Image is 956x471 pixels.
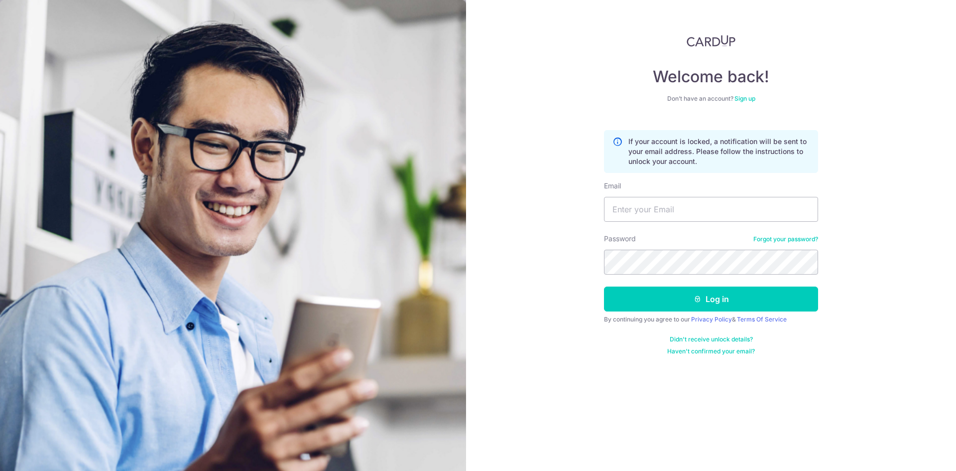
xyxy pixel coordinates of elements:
a: Terms Of Service [737,315,787,323]
button: Log in [604,287,818,312]
input: Enter your Email [604,197,818,222]
div: By continuing you agree to our & [604,315,818,323]
a: Sign up [734,95,755,102]
a: Didn't receive unlock details? [670,335,753,343]
h4: Welcome back! [604,67,818,87]
label: Password [604,234,636,244]
img: CardUp Logo [687,35,735,47]
label: Email [604,181,621,191]
a: Forgot your password? [753,235,818,243]
div: Don’t have an account? [604,95,818,103]
a: Privacy Policy [691,315,732,323]
a: Haven't confirmed your email? [667,347,755,355]
p: If your account is locked, a notification will be sent to your email address. Please follow the i... [628,137,810,166]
